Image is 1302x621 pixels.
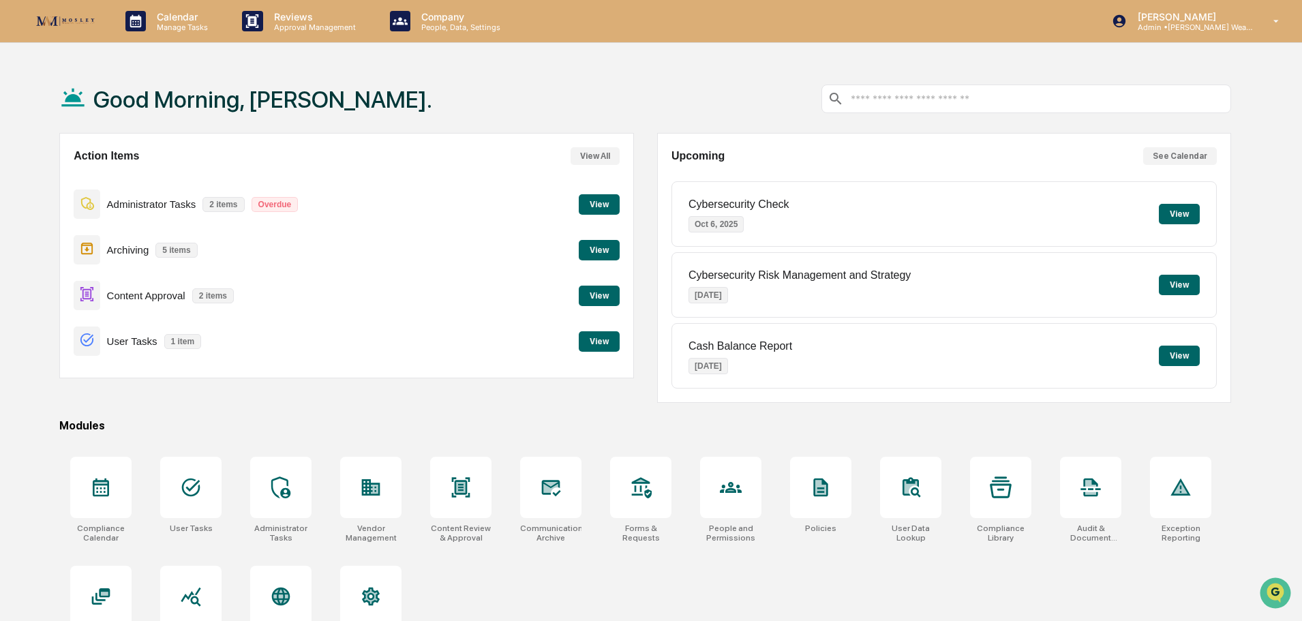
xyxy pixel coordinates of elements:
[1127,22,1254,32] p: Admin • [PERSON_NAME] Wealth
[8,166,93,191] a: 🖐️Preclearance
[688,198,789,211] p: Cybersecurity Check
[146,11,215,22] p: Calendar
[1258,576,1295,613] iframe: Open customer support
[688,269,911,282] p: Cybersecurity Risk Management and Strategy
[74,150,139,162] h2: Action Items
[164,334,202,349] p: 1 item
[155,243,197,258] p: 5 items
[579,331,620,352] button: View
[14,199,25,210] div: 🔎
[14,104,38,129] img: 1746055101610-c473b297-6a78-478c-a979-82029cc54cd1
[1143,147,1217,165] button: See Calendar
[1060,524,1121,543] div: Audit & Document Logs
[59,419,1231,432] div: Modules
[8,192,91,217] a: 🔎Data Lookup
[410,11,507,22] p: Company
[99,173,110,184] div: 🗄️
[410,22,507,32] p: People, Data, Settings
[96,230,165,241] a: Powered byPylon
[107,335,157,347] p: User Tasks
[579,240,620,260] button: View
[14,173,25,184] div: 🖐️
[688,216,744,232] p: Oct 6, 2025
[880,524,941,543] div: User Data Lookup
[27,172,88,185] span: Preclearance
[579,288,620,301] a: View
[610,524,671,543] div: Forms & Requests
[33,12,98,30] img: logo
[107,198,196,210] p: Administrator Tasks
[136,231,165,241] span: Pylon
[14,29,248,50] p: How can we help?
[671,150,725,162] h2: Upcoming
[27,198,86,211] span: Data Lookup
[579,286,620,306] button: View
[250,524,312,543] div: Administrator Tasks
[93,86,432,113] h1: Good Morning, [PERSON_NAME].
[232,108,248,125] button: Start new chat
[520,524,581,543] div: Communications Archive
[430,524,491,543] div: Content Review & Approval
[1159,204,1200,224] button: View
[579,197,620,210] a: View
[192,288,234,303] p: 2 items
[688,287,728,303] p: [DATE]
[579,243,620,256] a: View
[46,104,224,118] div: Start new chat
[112,172,169,185] span: Attestations
[170,524,213,533] div: User Tasks
[146,22,215,32] p: Manage Tasks
[107,244,149,256] p: Archiving
[263,22,363,32] p: Approval Management
[805,524,836,533] div: Policies
[1127,11,1254,22] p: [PERSON_NAME]
[688,340,792,352] p: Cash Balance Report
[970,524,1031,543] div: Compliance Library
[252,197,299,212] p: Overdue
[46,118,172,129] div: We're available if you need us!
[93,166,175,191] a: 🗄️Attestations
[263,11,363,22] p: Reviews
[107,290,185,301] p: Content Approval
[70,524,132,543] div: Compliance Calendar
[202,197,244,212] p: 2 items
[1159,346,1200,366] button: View
[579,194,620,215] button: View
[340,524,402,543] div: Vendor Management
[688,358,728,374] p: [DATE]
[1150,524,1211,543] div: Exception Reporting
[571,147,620,165] button: View All
[700,524,761,543] div: People and Permissions
[1159,275,1200,295] button: View
[579,334,620,347] a: View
